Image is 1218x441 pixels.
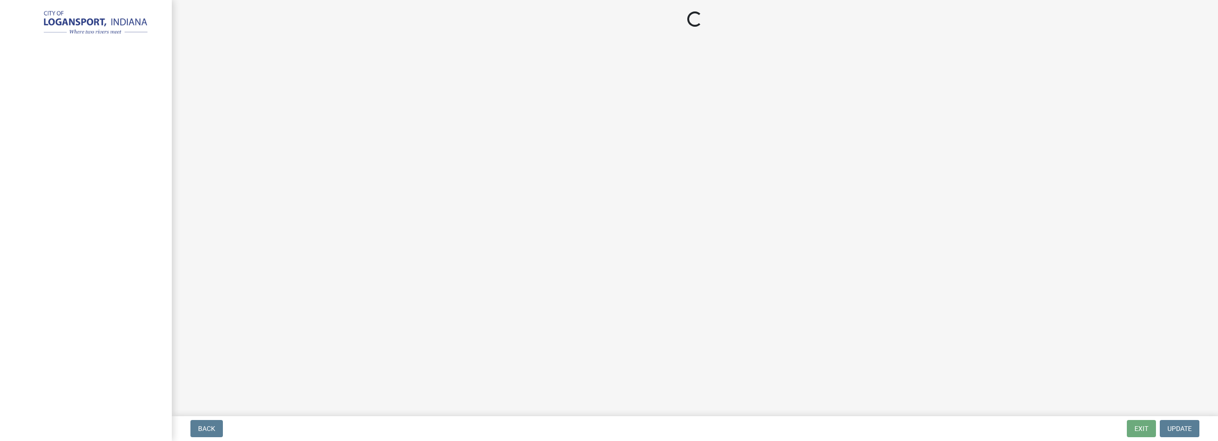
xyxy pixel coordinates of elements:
img: City of Logansport, Indiana [19,10,157,37]
button: Back [190,420,223,437]
button: Update [1160,420,1199,437]
button: Exit [1127,420,1156,437]
span: Back [198,425,215,432]
span: Update [1167,425,1192,432]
